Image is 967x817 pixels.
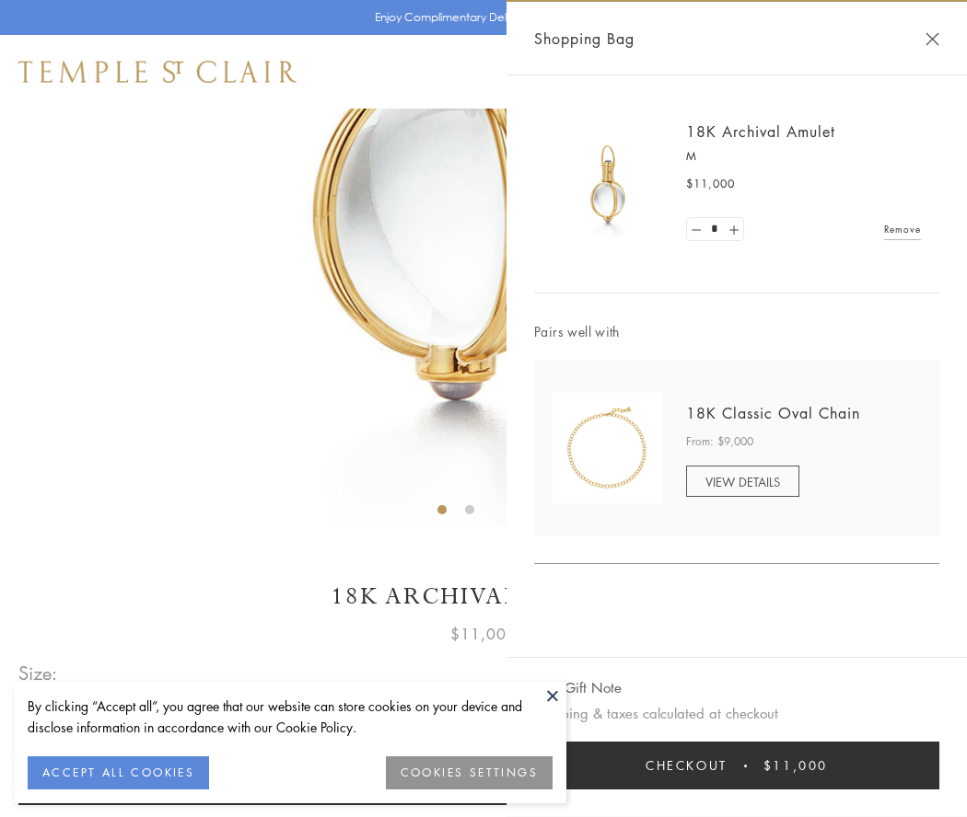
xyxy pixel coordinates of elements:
[18,581,949,613] h1: 18K Archival Amulet
[686,121,835,142] a: 18K Archival Amulet
[28,756,209,789] button: ACCEPT ALL COOKIES
[18,61,297,83] img: Temple St. Clair
[686,432,753,451] span: From: $9,000
[926,32,939,46] button: Close Shopping Bag
[724,218,742,241] a: Set quantity to 2
[450,622,517,646] span: $11,000
[534,27,635,51] span: Shopping Bag
[553,129,663,239] img: 18K Archival Amulet
[18,658,59,688] span: Size:
[553,393,663,503] img: N88865-OV18
[705,473,780,490] span: VIEW DETAILS
[534,321,939,342] span: Pairs well with
[884,219,921,239] a: Remove
[534,742,939,789] button: Checkout $11,000
[534,702,939,725] p: Shipping & taxes calculated at checkout
[686,175,735,193] span: $11,000
[686,466,799,497] a: VIEW DETAILS
[534,676,622,699] button: Add Gift Note
[646,755,728,776] span: Checkout
[28,696,553,738] div: By clicking “Accept all”, you agree that our website can store cookies on your device and disclos...
[386,756,553,789] button: COOKIES SETTINGS
[687,218,705,241] a: Set quantity to 0
[375,8,584,27] p: Enjoy Complimentary Delivery & Returns
[686,147,921,166] p: M
[686,403,860,423] a: 18K Classic Oval Chain
[763,755,828,776] span: $11,000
